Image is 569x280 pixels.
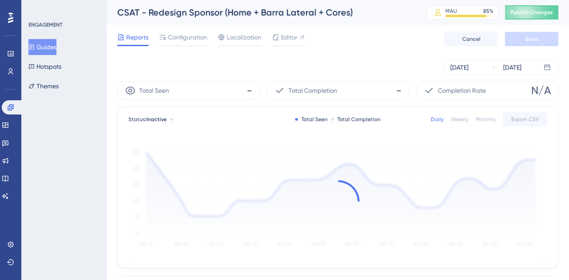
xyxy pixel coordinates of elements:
[450,62,469,73] div: [DATE]
[117,6,405,19] div: CSAT - Redesign Sponsor (Home + Barra Lateral + Cores)
[476,116,496,123] div: Monthly
[128,116,167,123] span: Status:
[295,116,328,123] div: Total Seen
[28,78,59,94] button: Themes
[28,59,61,75] button: Hotspots
[503,62,521,73] div: [DATE]
[462,35,481,43] span: Cancel
[525,35,538,43] span: Save
[331,116,381,123] div: Total Completion
[511,116,539,123] span: Export CSV
[126,32,148,43] span: Reports
[445,32,498,46] button: Cancel
[28,21,62,28] div: ENGAGEMENT
[431,116,444,123] div: Daily
[139,85,169,96] span: Total Seen
[227,32,261,43] span: Localization
[483,8,493,15] div: 85 %
[28,39,56,55] button: Guides
[396,83,401,98] span: -
[505,5,558,20] button: Publish Changes
[289,85,337,96] span: Total Completion
[505,32,558,46] button: Save
[451,116,469,123] div: Weekly
[168,32,207,43] span: Configuration
[531,83,551,98] span: N/A
[445,8,457,15] div: MAU
[281,32,297,43] span: Editor
[146,116,167,122] span: Inactive
[510,9,553,16] span: Publish Changes
[438,85,486,96] span: Completion Rate
[503,112,547,126] button: Export CSV
[247,83,252,98] span: -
